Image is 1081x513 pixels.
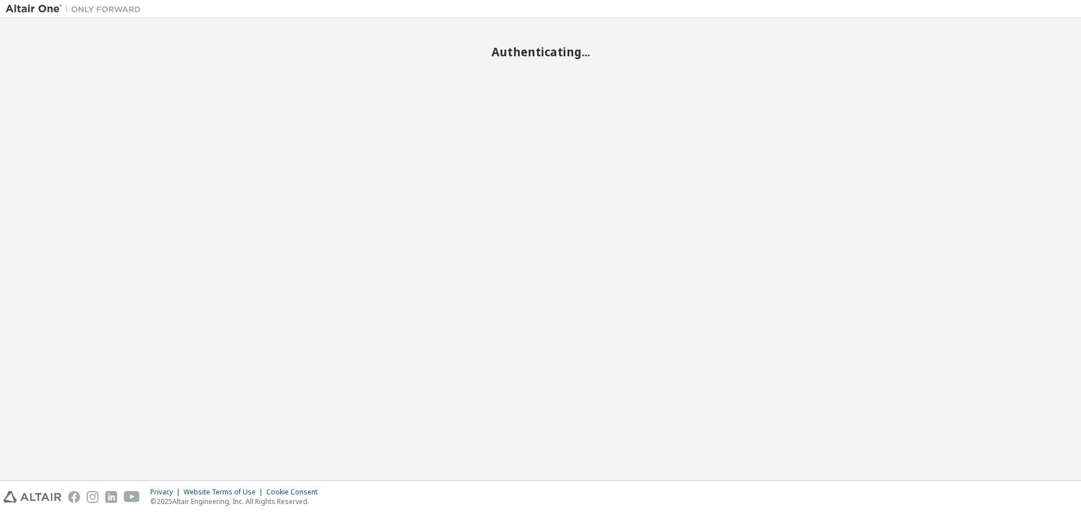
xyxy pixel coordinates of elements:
img: instagram.svg [87,491,99,503]
img: Altair One [6,3,146,15]
div: Website Terms of Use [184,488,266,497]
img: altair_logo.svg [3,491,61,503]
p: © 2025 Altair Engineering, Inc. All Rights Reserved. [150,497,324,506]
div: Privacy [150,488,184,497]
img: linkedin.svg [105,491,117,503]
img: youtube.svg [124,491,140,503]
div: Cookie Consent [266,488,324,497]
h2: Authenticating... [6,44,1075,59]
img: facebook.svg [68,491,80,503]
